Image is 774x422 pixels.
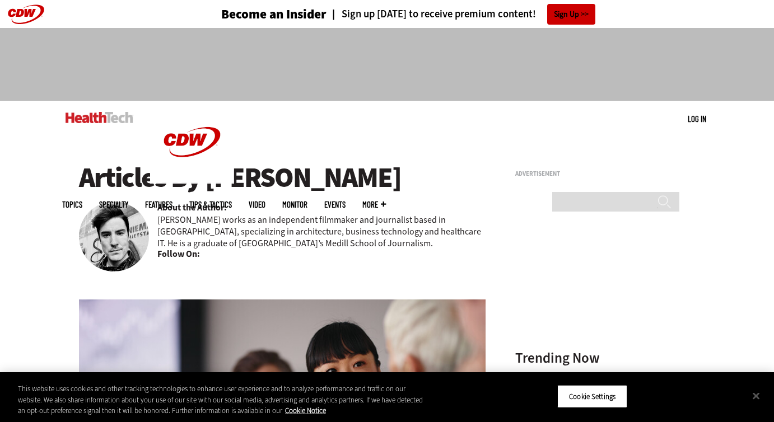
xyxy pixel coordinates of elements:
[744,383,768,408] button: Close
[688,114,706,124] a: Log in
[66,112,133,123] img: Home
[547,4,595,25] a: Sign Up
[557,385,627,408] button: Cookie Settings
[18,383,426,416] div: This website uses cookies and other tracking technologies to enhance user experience and to analy...
[79,201,149,271] img: nathan eddy
[688,113,706,125] div: User menu
[324,200,346,209] a: Events
[62,200,82,209] span: Topics
[285,406,326,415] a: More information about your privacy
[150,175,234,186] a: CDW
[282,200,307,209] a: MonITor
[157,214,486,249] p: [PERSON_NAME] works as an independent filmmaker and journalist based in [GEOGRAPHIC_DATA], specia...
[362,200,386,209] span: More
[157,248,200,260] b: Follow On:
[145,200,172,209] a: Features
[179,8,327,21] a: Become an Insider
[249,200,265,209] a: Video
[515,181,683,321] iframe: advertisement
[183,39,591,90] iframe: advertisement
[515,351,683,365] h3: Trending Now
[99,200,128,209] span: Specialty
[189,200,232,209] a: Tips & Tactics
[221,8,327,21] h3: Become an Insider
[327,9,536,20] a: Sign up [DATE] to receive premium content!
[150,101,234,184] img: Home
